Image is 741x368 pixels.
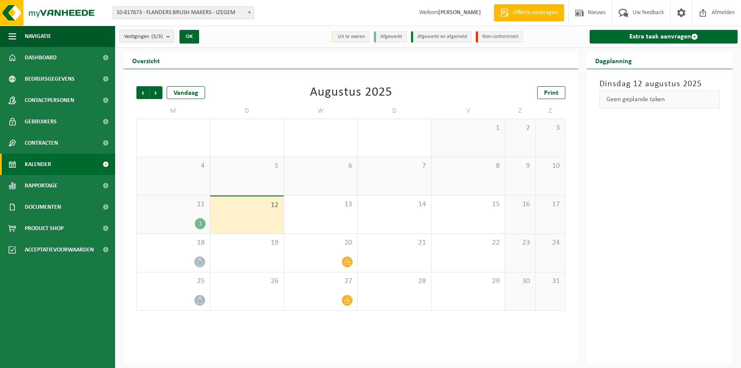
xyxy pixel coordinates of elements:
span: Gebruikers [25,111,57,132]
span: 2 [509,123,530,133]
span: 27 [288,277,353,286]
div: Augustus 2025 [310,86,392,99]
span: 30 [509,277,530,286]
td: D [358,103,431,119]
li: Afgewerkt [374,31,407,43]
span: Kalender [25,154,51,175]
span: 6 [288,161,353,171]
span: 23 [509,238,530,248]
span: 13 [288,200,353,209]
span: 15 [436,200,501,209]
span: Print [544,90,559,96]
span: 11 [141,200,206,209]
button: OK [179,30,199,44]
li: Non-conformiteit [476,31,523,43]
count: (3/3) [151,34,163,39]
span: 9 [509,161,530,171]
span: 26 [214,277,279,286]
h2: Overzicht [124,52,168,69]
span: 10 [540,161,561,171]
span: 20 [288,238,353,248]
td: D [210,103,284,119]
td: M [136,103,210,119]
h3: Dinsdag 12 augustus 2025 [599,78,720,91]
span: 10-817673 - FLANDERS BRUSH MAKERS - IZEGEM [113,7,254,19]
span: Documenten [25,196,61,218]
a: Offerte aanvragen [494,4,564,21]
span: Rapportage [25,175,58,196]
span: Acceptatievoorwaarden [25,239,94,260]
li: Afgewerkt en afgemeld [411,31,472,43]
td: V [431,103,505,119]
span: 25 [141,277,206,286]
span: Volgende [150,86,162,99]
span: Contracten [25,132,58,154]
td: W [284,103,358,119]
td: Z [535,103,565,119]
span: Dashboard [25,47,57,68]
span: Product Shop [25,218,64,239]
span: Vestigingen [124,30,163,43]
span: 16 [509,200,530,209]
span: Bedrijfsgegevens [25,68,75,90]
span: 10-817673 - FLANDERS BRUSH MAKERS - IZEGEM [113,6,254,19]
div: 1 [195,218,206,229]
div: Geen geplande taken [599,91,720,108]
span: 22 [436,238,501,248]
span: 19 [214,238,279,248]
span: 31 [540,277,561,286]
span: 24 [540,238,561,248]
div: Vandaag [167,86,205,99]
span: Navigatie [25,26,51,47]
span: 14 [362,200,427,209]
span: 5 [214,161,279,171]
span: 17 [540,200,561,209]
li: Uit te voeren [331,31,370,43]
span: 8 [436,161,501,171]
span: 7 [362,161,427,171]
button: Vestigingen(3/3) [119,30,174,43]
strong: [PERSON_NAME] [438,9,481,16]
span: 21 [362,238,427,248]
a: Print [537,86,565,99]
span: 4 [141,161,206,171]
span: Offerte aanvragen [511,9,560,17]
span: 1 [436,123,501,133]
span: 12 [214,201,279,210]
a: Extra taak aanvragen [590,30,738,44]
span: Contactpersonen [25,90,74,111]
span: Vorige [136,86,149,99]
td: Z [505,103,535,119]
span: 28 [362,277,427,286]
span: 18 [141,238,206,248]
span: 3 [540,123,561,133]
span: 29 [436,277,501,286]
h2: Dagplanning [587,52,640,69]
